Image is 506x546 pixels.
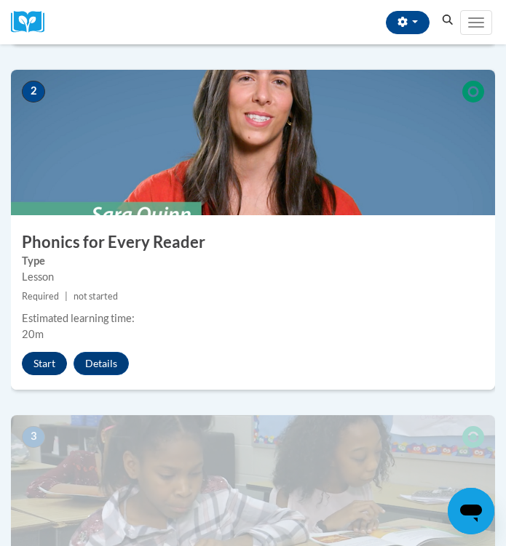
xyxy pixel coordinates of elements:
a: Cox Campus [11,11,55,33]
div: Estimated learning time: [22,310,484,326]
label: Type [22,253,484,269]
button: Account Settings [386,11,430,34]
iframe: Button to launch messaging window [448,488,494,534]
img: Logo brand [11,11,55,33]
span: not started [74,291,118,302]
span: | [65,291,68,302]
span: 20m [22,328,44,340]
div: Lesson [22,269,484,285]
span: 3 [22,426,45,448]
h3: Phonics for Every Reader [11,231,495,254]
button: Start [22,352,67,375]
span: Required [22,291,59,302]
span: 2 [22,81,45,103]
img: Course Image [11,70,495,215]
button: Details [74,352,129,375]
button: Search [437,12,459,29]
